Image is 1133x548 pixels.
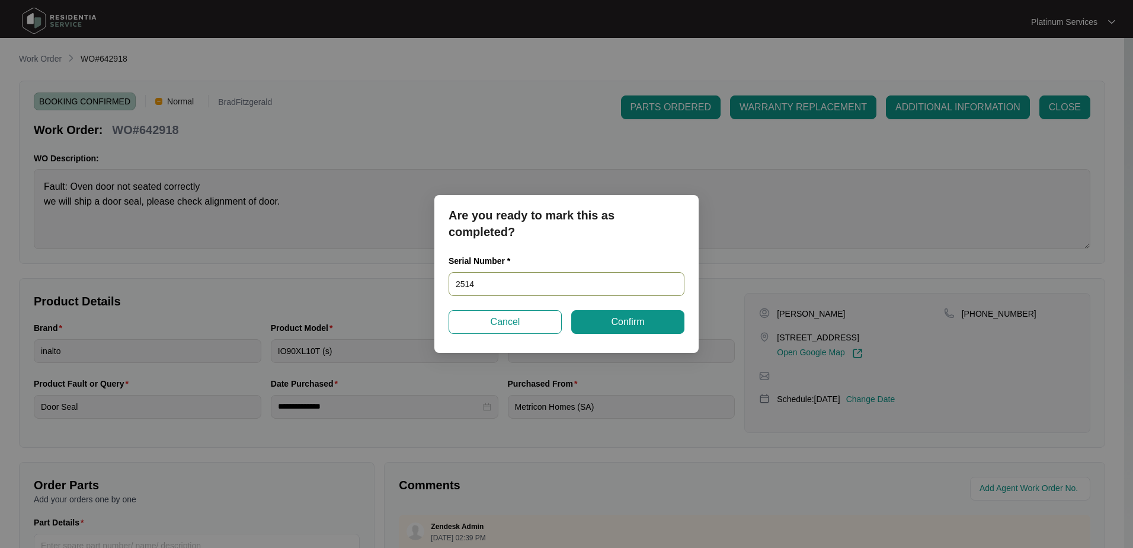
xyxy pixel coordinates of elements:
[571,310,684,334] button: Confirm
[449,310,562,334] button: Cancel
[449,224,684,240] p: completed?
[449,207,684,224] p: Are you ready to mark this as
[611,315,644,329] span: Confirm
[449,255,519,267] label: Serial Number *
[491,315,520,329] span: Cancel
